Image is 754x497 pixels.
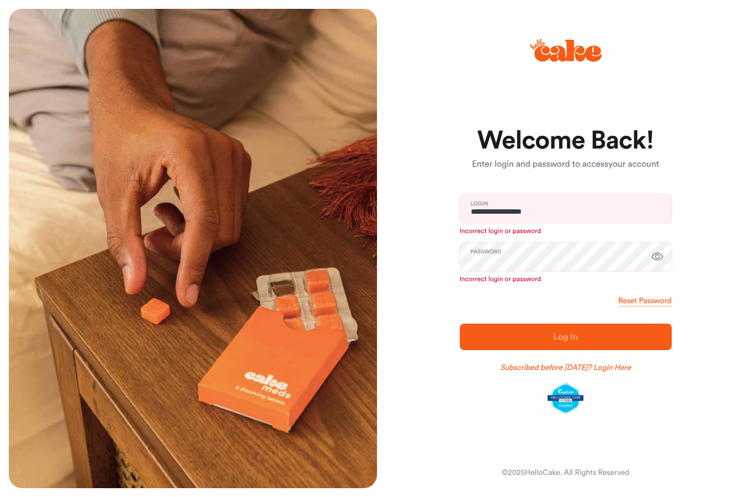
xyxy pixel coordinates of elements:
[460,324,672,350] button: Log In
[460,158,672,171] p: Enter login and password to access your account
[500,362,631,373] a: Subscribed before [DATE]? Login Here
[618,295,671,306] a: Reset Password
[460,128,672,154] h1: Welcome Back!
[460,227,672,236] p: Incorrect login or password
[502,467,629,478] div: © 2025 HelloCake. All Rights Reserved
[553,332,577,341] span: Log In
[548,383,583,414] img: legit-script-certified.png
[460,275,672,284] p: Incorrect login or password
